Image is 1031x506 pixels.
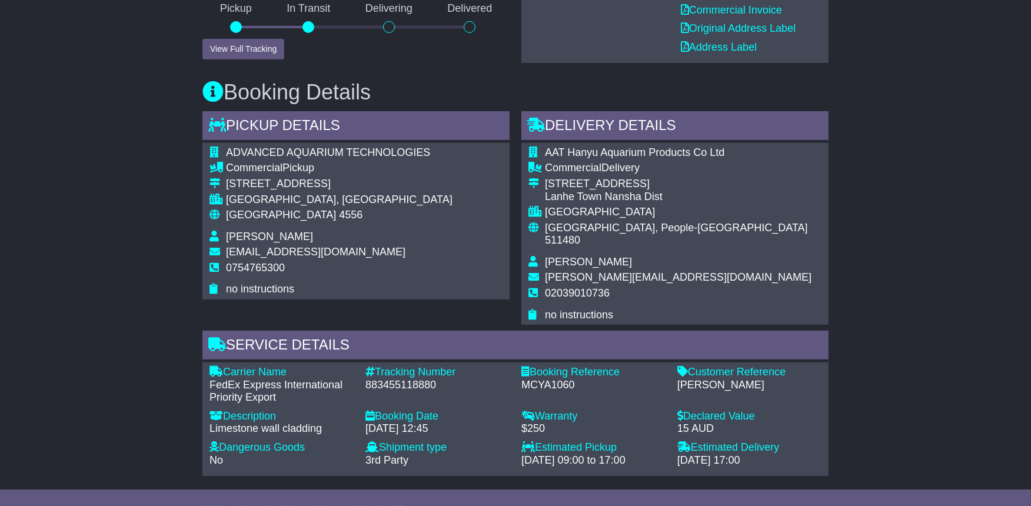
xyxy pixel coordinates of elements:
div: Estimated Delivery [677,441,822,454]
span: [GEOGRAPHIC_DATA], People-[GEOGRAPHIC_DATA] [545,222,808,234]
div: 15 AUD [677,422,822,435]
div: [GEOGRAPHIC_DATA] [545,206,822,219]
div: Booking Date [365,410,510,423]
div: [DATE] 12:45 [365,422,510,435]
div: [DATE] 17:00 [677,454,822,467]
span: [PERSON_NAME][EMAIL_ADDRESS][DOMAIN_NAME] [545,271,812,283]
button: View Full Tracking [202,39,284,59]
span: 0754765300 [226,262,285,274]
div: Customer Reference [677,366,822,379]
a: Address Label [681,41,757,53]
div: Booking Reference [521,366,666,379]
span: AAT Hanyu Aquarium Products Co Ltd [545,147,725,158]
div: Pickup [226,162,453,175]
span: Commercial [545,162,601,174]
span: ADVANCED AQUARIUM TECHNOLOGIES [226,147,430,158]
div: Delivery Details [521,111,829,143]
div: Limestone wall cladding [209,422,354,435]
p: Pickup [202,2,270,15]
a: Commercial Invoice [681,4,782,16]
div: [STREET_ADDRESS] [226,178,453,191]
div: [PERSON_NAME] [677,379,822,392]
span: [EMAIL_ADDRESS][DOMAIN_NAME] [226,246,405,258]
div: Dangerous Goods [209,441,354,454]
div: 883455118880 [365,379,510,392]
div: Service Details [202,331,829,362]
div: MCYA1060 [521,379,666,392]
span: 511480 [545,234,580,246]
div: Lanhe Town Nansha Dist [545,191,822,204]
div: Carrier Name [209,366,354,379]
div: FedEx Express International Priority Export [209,379,354,404]
p: Delivered [430,2,510,15]
div: Delivery [545,162,822,175]
div: Description [209,410,354,423]
div: Estimated Pickup [521,441,666,454]
div: Warranty [521,410,666,423]
div: Tracking Number [365,366,510,379]
span: No [209,454,223,466]
p: Delivering [348,2,430,15]
div: Shipment type [365,441,510,454]
span: no instructions [545,309,613,321]
h3: Booking Details [202,81,829,104]
span: [GEOGRAPHIC_DATA] [226,209,336,221]
div: [GEOGRAPHIC_DATA], [GEOGRAPHIC_DATA] [226,194,453,207]
div: Declared Value [677,410,822,423]
span: 3rd Party [365,454,408,466]
span: Commercial [226,162,282,174]
div: Pickup Details [202,111,510,143]
a: Original Address Label [681,22,796,34]
span: 4556 [339,209,362,221]
div: $250 [521,422,666,435]
span: 02039010736 [545,287,610,299]
div: [STREET_ADDRESS] [545,178,822,191]
p: In Transit [270,2,348,15]
span: [PERSON_NAME] [226,231,313,242]
span: [PERSON_NAME] [545,256,632,268]
span: no instructions [226,283,294,295]
div: [DATE] 09:00 to 17:00 [521,454,666,467]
